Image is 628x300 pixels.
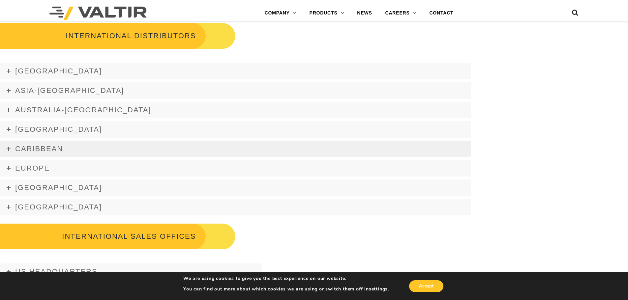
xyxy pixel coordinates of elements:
p: You can find out more about which cookies we are using or switch them off in . [183,286,389,292]
span: [GEOGRAPHIC_DATA] [15,125,102,133]
span: US Headquarters [15,267,98,276]
span: Europe [15,164,50,172]
a: NEWS [350,7,378,20]
button: settings [369,286,388,292]
span: [GEOGRAPHIC_DATA] [15,67,102,75]
span: Australia-[GEOGRAPHIC_DATA] [15,106,151,114]
span: Asia-[GEOGRAPHIC_DATA] [15,86,124,95]
span: [GEOGRAPHIC_DATA] [15,203,102,211]
a: PRODUCTS [303,7,351,20]
span: [GEOGRAPHIC_DATA] [15,183,102,192]
a: CONTACT [423,7,460,20]
button: Accept [409,280,443,292]
img: Valtir [49,7,147,20]
p: We are using cookies to give you the best experience on our website. [183,276,389,282]
a: COMPANY [258,7,303,20]
span: Caribbean [15,145,63,153]
a: CAREERS [379,7,423,20]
